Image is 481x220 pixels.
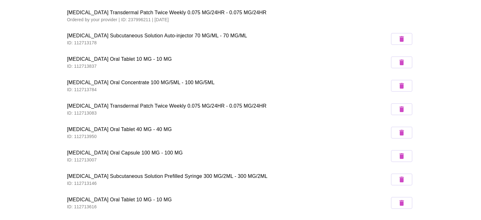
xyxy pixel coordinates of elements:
p: ID: 112713083 [67,110,390,116]
p: Ordered by your provider | ID: 237996211 | [DATE] [67,16,414,23]
span: [MEDICAL_DATA] Transdermal Patch Twice Weekly 0.075 MG/24HR - 0.075 MG/24HR [67,102,390,110]
span: [MEDICAL_DATA] Oral Tablet 40 MG - 40 MG [67,126,390,133]
p: ID: 112713007 [67,157,390,163]
p: ID: 112713178 [67,40,390,46]
p: ID: 112713950 [67,133,390,140]
span: [MEDICAL_DATA] Oral Tablet 10 MG - 10 MG [67,196,390,204]
p: ID: 112713146 [67,180,390,186]
span: [MEDICAL_DATA] Oral Tablet 10 MG - 10 MG [67,55,390,63]
span: [MEDICAL_DATA] Oral Capsule 100 MG - 100 MG [67,149,390,157]
span: [MEDICAL_DATA] Subcutaneous Solution Prefilled Syringe 300 MG/2ML - 300 MG/2ML [67,173,390,180]
span: [MEDICAL_DATA] Transdermal Patch Twice Weekly 0.075 MG/24HR - 0.075 MG/24HR [67,9,414,16]
p: ID: 112713616 [67,204,390,210]
span: [MEDICAL_DATA] Oral Concentrate 100 MG/5ML - 100 MG/5ML [67,79,390,86]
span: [MEDICAL_DATA] Subcutaneous Solution Auto-injector 70 MG/ML - 70 MG/ML [67,32,390,40]
p: ID: 112713837 [67,63,390,69]
p: ID: 112713784 [67,86,390,93]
